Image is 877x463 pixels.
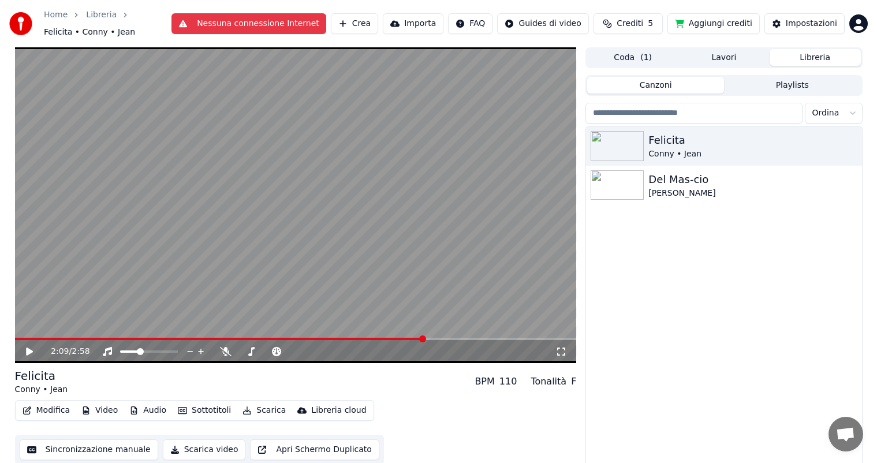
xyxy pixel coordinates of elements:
button: Coda [587,49,678,66]
button: Aggiungi crediti [667,13,760,34]
div: BPM [475,375,494,389]
div: Impostazioni [786,18,837,29]
button: Video [77,402,122,419]
button: Sottotitoli [173,402,236,419]
button: Lavori [678,49,770,66]
button: Scarica video [163,439,246,460]
button: FAQ [448,13,492,34]
div: F [571,375,576,389]
button: Crea [331,13,378,34]
button: Nessuna connessione Internet [171,13,326,34]
button: Canzoni [587,77,724,94]
span: Ordina [812,107,839,119]
button: Sincronizzazione manuale [20,439,158,460]
div: Libreria cloud [311,405,366,416]
button: Importa [383,13,443,34]
a: Home [44,9,68,21]
span: Felicita • Conny • Jean [44,27,135,38]
button: Impostazioni [764,13,845,34]
span: 2:58 [72,346,89,357]
div: Felicita [648,132,857,148]
span: 2:09 [51,346,69,357]
nav: breadcrumb [44,9,171,38]
button: Libreria [770,49,861,66]
img: youka [9,12,32,35]
div: Aprire la chat [829,417,863,451]
button: Crediti5 [594,13,663,34]
button: Playlists [724,77,861,94]
div: Tonalità [531,375,566,389]
button: Guides di video [497,13,588,34]
div: [PERSON_NAME] [648,188,857,199]
span: ( 1 ) [640,52,652,64]
div: Conny • Jean [15,384,68,395]
div: Conny • Jean [648,148,857,160]
button: Modifica [18,402,75,419]
button: Audio [125,402,171,419]
div: Felicita [15,368,68,384]
span: 5 [648,18,653,29]
div: 110 [499,375,517,389]
div: / [51,346,79,357]
span: Crediti [617,18,643,29]
div: Del Mas-cio [648,171,857,188]
a: Libreria [86,9,117,21]
button: Scarica [238,402,290,419]
button: Apri Schermo Duplicato [250,439,379,460]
